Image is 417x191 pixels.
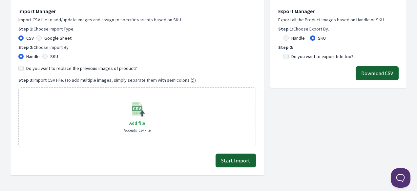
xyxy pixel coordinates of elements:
[18,77,33,83] b: Step 3:
[26,53,40,60] label: Handle
[356,66,399,80] button: Download CSV
[44,35,72,41] label: Google Sheet
[278,7,399,15] h1: Export Manager
[318,35,326,41] label: SKU
[50,53,58,60] label: SKU
[18,44,256,51] p: Choose Import By.
[278,26,293,32] b: Step 1:
[291,35,305,41] label: Handle
[124,127,151,134] p: Accepts .csv File
[291,53,353,60] label: Do you want to export title too?
[18,26,256,32] p: Choose Import Type.
[26,35,34,41] label: CSV
[278,26,399,32] p: Choose Export By.
[216,154,256,167] button: Start Import
[18,16,256,23] p: Import CSV file to add/update images and assign to specific variants based on SKU.
[18,77,256,83] p: Import CSV File. (To add multiple images, simply separate them with semicolons (;))
[129,120,145,126] span: Add file
[18,7,256,15] h1: Import Manager
[278,16,399,23] p: Export all the Product Images based on Handle or SKU.
[18,44,33,50] b: Step 2:
[391,168,410,188] iframe: Toggle Customer Support
[18,26,33,32] b: Step 1:
[26,65,137,72] label: Do you want to replace the previous images of product?
[278,44,293,50] b: Step 2:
